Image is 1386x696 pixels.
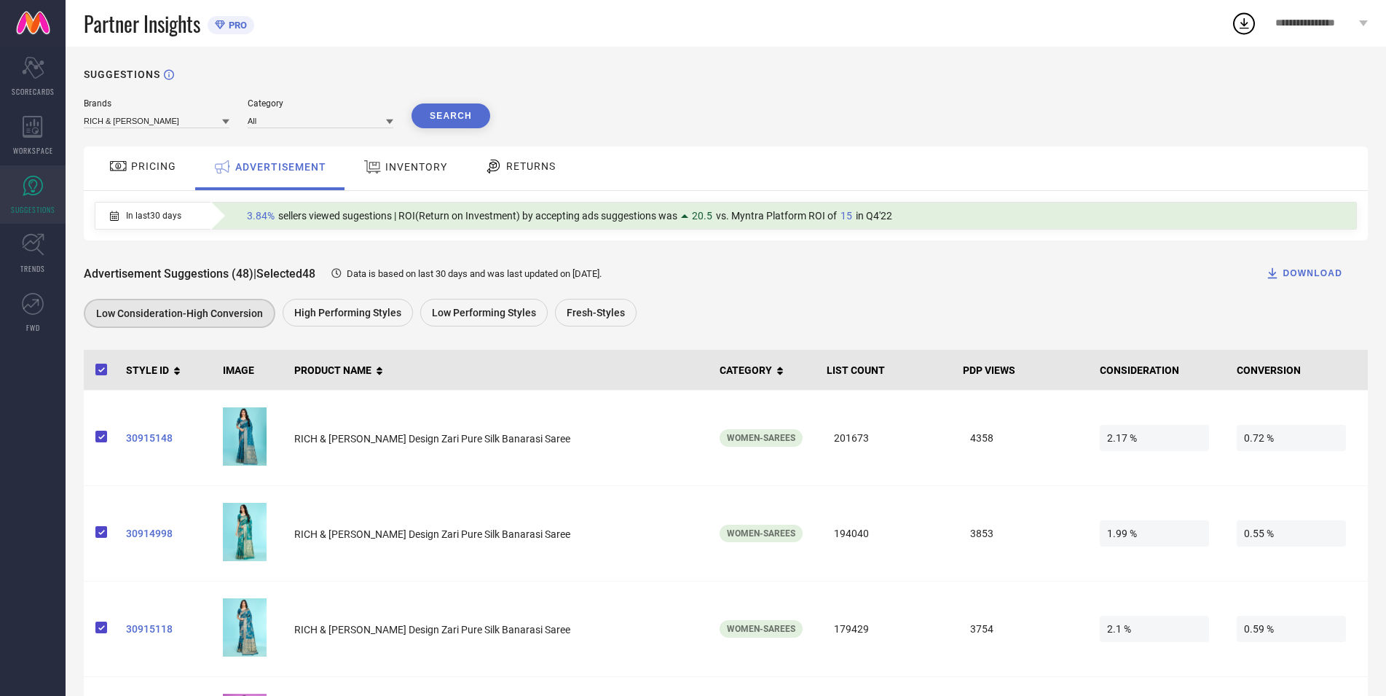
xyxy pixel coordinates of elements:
span: Advertisement Suggestions (48) [84,267,253,281]
span: RICH & [PERSON_NAME] Design Zari Pure Silk Banarasi Saree [294,433,570,445]
span: 179429 [827,616,936,642]
div: Open download list [1231,10,1257,36]
span: | [253,267,256,281]
span: PRO [225,20,247,31]
div: Category [248,98,393,109]
span: TRENDS [20,263,45,274]
a: 30915148 [126,432,212,444]
span: 3.84% [247,210,275,222]
th: PRODUCT NAME [288,350,714,391]
span: High Performing Styles [294,307,401,318]
span: Low Consideration-High Conversion [96,308,263,319]
span: SCORECARDS [12,86,55,97]
div: Brands [84,98,229,109]
span: In last 30 days [126,211,181,221]
span: 1.99 % [1100,520,1209,547]
a: 30914998 [126,528,212,539]
img: Bxr6mN7q_91889d75062b4e10a36f6895ca2b39e4.jpg [223,503,267,561]
span: 0.55 % [1237,520,1346,547]
span: ADVERTISEMENT [235,161,326,173]
span: 3853 [963,520,1072,547]
span: 0.59 % [1237,616,1346,642]
span: 2.1 % [1100,616,1209,642]
span: Women-Sarees [727,528,795,539]
h1: SUGGESTIONS [84,69,160,80]
span: 4358 [963,425,1072,451]
button: DOWNLOAD [1247,259,1361,288]
span: PRICING [131,160,176,172]
th: PDP VIEWS [957,350,1094,391]
span: Selected 48 [256,267,315,281]
span: Fresh-Styles [567,307,625,318]
button: Search [412,103,490,128]
span: WORKSPACE [13,145,53,156]
span: in Q4'22 [856,210,892,222]
div: DOWNLOAD [1265,266,1342,281]
th: CONSIDERATION [1094,350,1231,391]
th: LIST COUNT [821,350,958,391]
span: 194040 [827,520,936,547]
th: STYLE ID [120,350,218,391]
span: vs. Myntra Platform ROI of [716,210,837,222]
span: FWD [26,322,40,333]
span: 15 [840,210,852,222]
span: 201673 [827,425,936,451]
span: SUGGESTIONS [11,204,55,215]
span: RICH & [PERSON_NAME] Design Zari Pure Silk Banarasi Saree [294,624,570,636]
th: IMAGE [217,350,288,391]
span: RETURNS [506,160,556,172]
img: qt3AcDcf_aef96306800742b096c79c7562cb9703.jpg [223,407,267,466]
span: 0.72 % [1237,425,1346,451]
span: Low Performing Styles [432,307,536,318]
th: CATEGORY [714,350,821,391]
span: INVENTORY [385,161,447,173]
th: CONVERSION [1231,350,1368,391]
a: 30915118 [126,623,212,635]
span: Partner Insights [84,9,200,39]
span: RICH & [PERSON_NAME] Design Zari Pure Silk Banarasi Saree [294,528,570,540]
span: sellers viewed sugestions | ROI(Return on Investment) by accepting ads suggestions was [278,210,677,222]
span: Women-Sarees [727,624,795,634]
span: 3754 [963,616,1072,642]
img: rlUxQqIz_36f3b501c183401e890da173bc9193c8.jpg [223,598,267,657]
span: 20.5 [692,210,712,222]
span: Data is based on last 30 days and was last updated on [DATE] . [347,268,602,279]
span: Women-Sarees [727,433,795,443]
div: Percentage of sellers who have viewed suggestions for the current Insight Type [240,206,899,225]
span: 2.17 % [1100,425,1209,451]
